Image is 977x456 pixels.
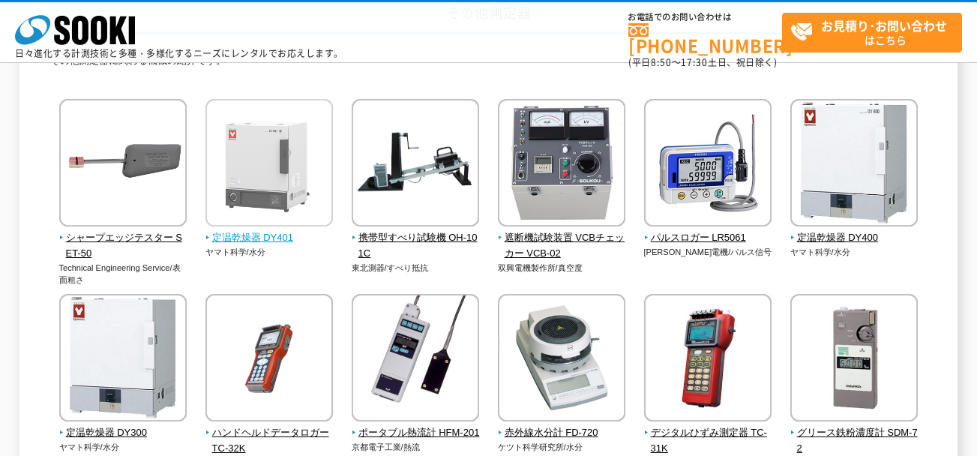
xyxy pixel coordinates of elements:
[352,262,480,274] p: 東北測器/すべり抵抗
[205,294,333,425] img: ハンドヘルドデータロガー TC-32K
[205,411,334,456] a: ハンドヘルドデータロガー TC-32K
[651,55,672,69] span: 8:50
[498,425,626,441] span: 赤外線水分計 FD-720
[821,16,947,34] strong: お見積り･お問い合わせ
[59,262,187,286] p: Technical Engineering Service/表面粗さ
[352,216,480,261] a: 携帯型すべり試験機 OH-101C
[790,99,918,230] img: 定温乾燥器 DY400
[205,216,334,246] a: 定温乾燥器 DY401
[498,230,626,262] span: 遮断機試験装置 VCBチェッカー VCB-02
[498,216,626,261] a: 遮断機試験装置 VCBチェッカー VCB-02
[59,99,187,230] img: シャープエッジテスター SET-50
[205,230,334,246] span: 定温乾燥器 DY401
[352,294,479,425] img: ポータブル熱流計 HFM-201
[498,411,626,441] a: 赤外線水分計 FD-720
[628,23,782,54] a: [PHONE_NUMBER]
[790,411,919,456] a: グリース鉄粉濃度計 SDM-72
[782,13,962,52] a: お見積り･お問い合わせはこちら
[681,55,708,69] span: 17:30
[644,216,772,246] a: パルスロガー LR5061
[644,99,772,230] img: パルスロガー LR5061
[628,13,782,22] span: お電話でのお問い合わせは
[790,13,961,51] span: はこちら
[59,230,187,262] span: シャープエッジテスター SET-50
[644,294,772,425] img: デジタルひずみ測定器 TC-31K
[498,441,626,454] p: ケツト科学研究所/水分
[59,411,187,441] a: 定温乾燥器 DY300
[790,294,918,425] img: グリース鉄粉濃度計 SDM-72
[352,230,480,262] span: 携帯型すべり試験機 OH-101C
[59,294,187,425] img: 定温乾燥器 DY300
[498,294,625,425] img: 赤外線水分計 FD-720
[790,216,919,246] a: 定温乾燥器 DY400
[498,262,626,274] p: 双興電機製作所/真空度
[205,246,334,259] p: ヤマト科学/水分
[790,246,919,259] p: ヤマト科学/水分
[628,55,777,69] span: (平日 ～ 土日、祝日除く)
[352,425,480,441] span: ポータブル熱流計 HFM-201
[205,99,333,230] img: 定温乾燥器 DY401
[644,411,772,456] a: デジタルひずみ測定器 TC-31K
[644,230,772,246] span: パルスロガー LR5061
[790,230,919,246] span: 定温乾燥器 DY400
[352,99,479,230] img: 携帯型すべり試験機 OH-101C
[644,246,772,259] p: [PERSON_NAME]電機/パルス信号
[59,441,187,454] p: ヤマト科学/水分
[59,216,187,261] a: シャープエッジテスター SET-50
[59,425,187,441] span: 定温乾燥器 DY300
[352,441,480,454] p: 京都電子工業/熱流
[15,49,343,58] p: 日々進化する計測技術と多種・多様化するニーズにレンタルでお応えします。
[498,99,625,230] img: 遮断機試験装置 VCBチェッカー VCB-02
[352,411,480,441] a: ポータブル熱流計 HFM-201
